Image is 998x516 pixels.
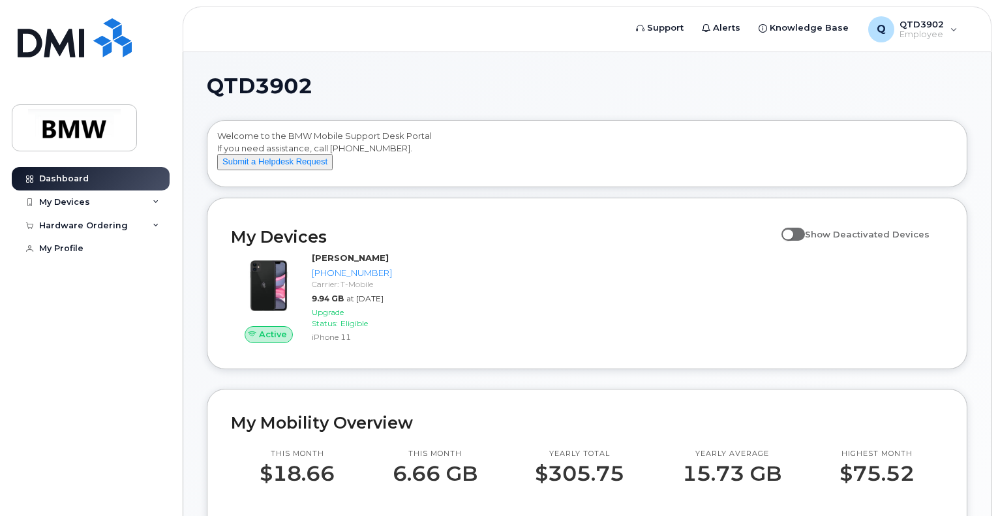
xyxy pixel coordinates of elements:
span: QTD3902 [207,76,312,96]
p: $18.66 [260,462,335,485]
h2: My Devices [231,227,775,247]
p: This month [393,449,477,459]
button: Submit a Helpdesk Request [217,154,333,170]
span: Eligible [340,318,368,328]
a: Submit a Helpdesk Request [217,156,333,166]
span: Active [259,328,287,341]
p: Highest month [839,449,915,459]
input: Show Deactivated Devices [781,222,792,232]
span: Upgrade Status: [312,307,344,328]
p: This month [260,449,335,459]
img: iPhone_11.jpg [241,258,296,313]
h2: My Mobility Overview [231,413,943,433]
a: Active[PERSON_NAME][PHONE_NUMBER]Carrier: T-Mobile9.94 GBat [DATE]Upgrade Status:EligibleiPhone 11 [231,252,397,345]
p: 15.73 GB [682,462,781,485]
div: Welcome to the BMW Mobile Support Desk Portal If you need assistance, call [PHONE_NUMBER]. [217,130,957,182]
p: Yearly total [535,449,624,459]
p: Yearly average [682,449,781,459]
p: 6.66 GB [393,462,477,485]
span: 9.94 GB [312,294,344,303]
div: iPhone 11 [312,331,392,342]
p: $305.75 [535,462,624,485]
strong: [PERSON_NAME] [312,252,389,263]
div: Carrier: T-Mobile [312,279,392,290]
div: [PHONE_NUMBER] [312,267,392,279]
span: at [DATE] [346,294,384,303]
p: $75.52 [839,462,915,485]
span: Show Deactivated Devices [805,229,930,239]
